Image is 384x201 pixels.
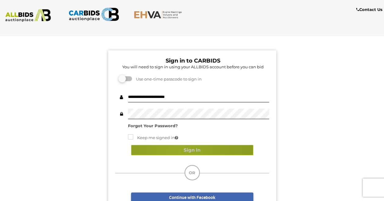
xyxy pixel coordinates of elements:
button: Sign In [131,145,253,156]
h5: You will need to sign in using your ALLBIDS account before you can bid [117,65,269,69]
a: Forgot Your Password? [128,123,178,128]
img: ALLBIDS.com.au [3,9,53,22]
img: EHVA.com.au [134,11,185,19]
div: OR [185,165,200,180]
b: Sign in to CARBIDS [166,57,220,64]
a: Contact Us [356,6,384,13]
span: Use one-time passcode to sign in [133,77,202,81]
b: Contact Us [356,7,382,12]
img: CARBIDS.com.au [68,6,119,23]
label: Keep me signed in [128,134,178,141]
